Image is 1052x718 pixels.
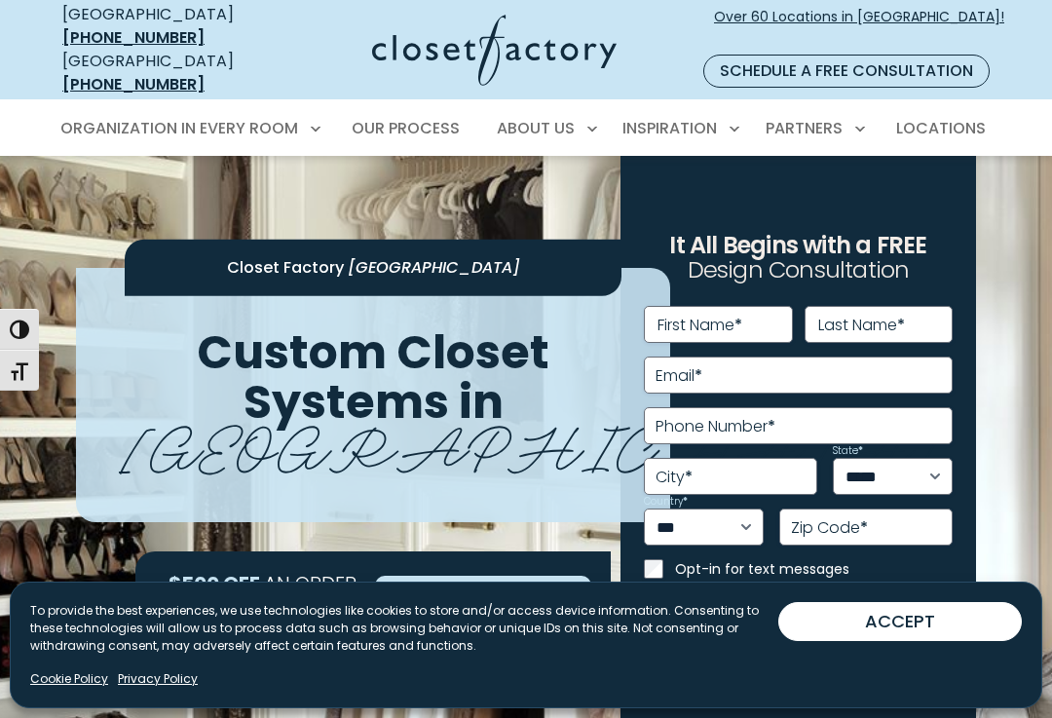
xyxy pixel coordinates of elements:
[656,470,693,485] label: City
[497,117,575,139] span: About Us
[30,670,108,688] a: Cookie Policy
[118,670,198,688] a: Privacy Policy
[657,318,742,333] label: First Name
[703,55,990,88] a: Schedule a Free Consultation
[766,117,843,139] span: Partners
[372,15,617,86] img: Closet Factory Logo
[60,117,298,139] span: Organization in Every Room
[121,398,942,485] span: [GEOGRAPHIC_DATA]
[818,318,905,333] label: Last Name
[714,7,1004,48] span: Over 60 Locations in [GEOGRAPHIC_DATA]!
[62,3,275,50] div: [GEOGRAPHIC_DATA]
[30,602,778,655] p: To provide the best experiences, we use technologies like cookies to store and/or access device i...
[644,497,688,507] label: Country
[669,229,926,261] span: It All Begins with a FREE
[47,101,1005,156] nav: Primary Menu
[778,602,1022,641] button: ACCEPT
[227,256,344,279] span: Closet Factory
[656,419,775,435] label: Phone Number
[197,320,549,435] span: Custom Closet Systems in
[622,117,717,139] span: Inspiration
[352,117,460,139] span: Our Process
[62,50,275,96] div: [GEOGRAPHIC_DATA]
[62,73,205,95] a: [PHONE_NUMBER]
[656,368,702,384] label: Email
[688,254,910,286] span: Design Consultation
[675,559,953,579] label: Opt-in for text messages
[791,520,868,536] label: Zip Code
[833,446,863,456] label: State
[62,26,205,49] a: [PHONE_NUMBER]
[348,256,520,279] span: [GEOGRAPHIC_DATA]
[896,117,986,139] span: Locations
